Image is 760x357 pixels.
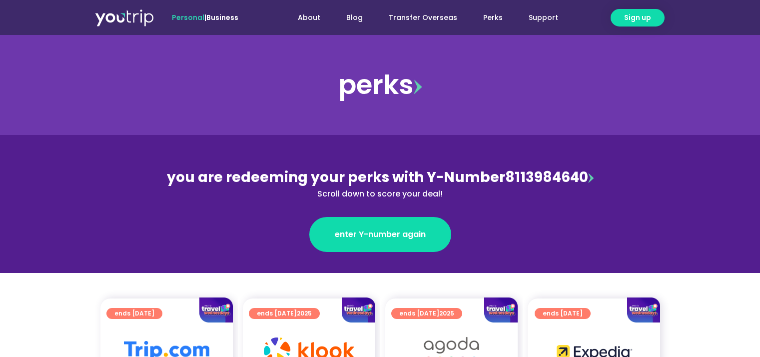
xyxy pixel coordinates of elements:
a: Support [516,8,571,27]
a: Perks [470,8,516,27]
span: enter Y-number again [335,228,426,240]
a: Sign up [611,9,665,26]
a: About [285,8,333,27]
nav: Menu [265,8,571,27]
div: Scroll down to score your deal! [163,188,597,200]
span: you are redeeming your perks with Y-Number [167,167,505,187]
span: Personal [172,12,204,22]
a: Transfer Overseas [376,8,470,27]
span: | [172,12,238,22]
a: Business [206,12,238,22]
div: 8113984640 [163,167,597,200]
a: enter Y-number again [309,217,451,252]
span: Sign up [624,12,651,23]
a: Blog [333,8,376,27]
